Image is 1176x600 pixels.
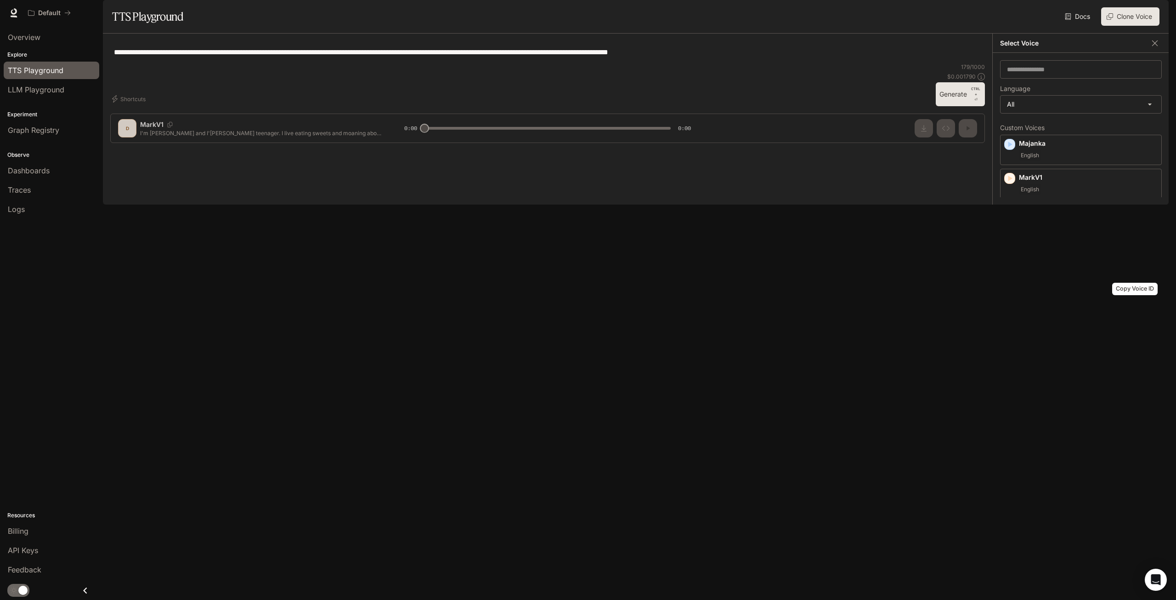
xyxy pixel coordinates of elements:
p: Language [1000,86,1030,92]
p: MarkV1 [1019,173,1158,182]
button: GenerateCTRL +⏎ [936,82,985,106]
button: All workspaces [24,4,75,22]
div: All [1001,96,1161,113]
h1: TTS Playground [112,7,183,26]
p: Default [38,9,61,17]
span: English [1019,150,1041,161]
p: 179 / 1000 [961,63,985,71]
a: Docs [1063,7,1094,26]
p: $ 0.001790 [947,73,976,80]
div: Copy Voice ID [1112,283,1158,295]
button: Shortcuts [110,91,149,106]
button: Clone Voice [1101,7,1159,26]
div: Open Intercom Messenger [1145,569,1167,591]
p: Majanka [1019,139,1158,148]
p: ⏎ [971,86,981,103]
p: CTRL + [971,86,981,97]
p: Custom Voices [1000,125,1162,131]
span: English [1019,184,1041,195]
